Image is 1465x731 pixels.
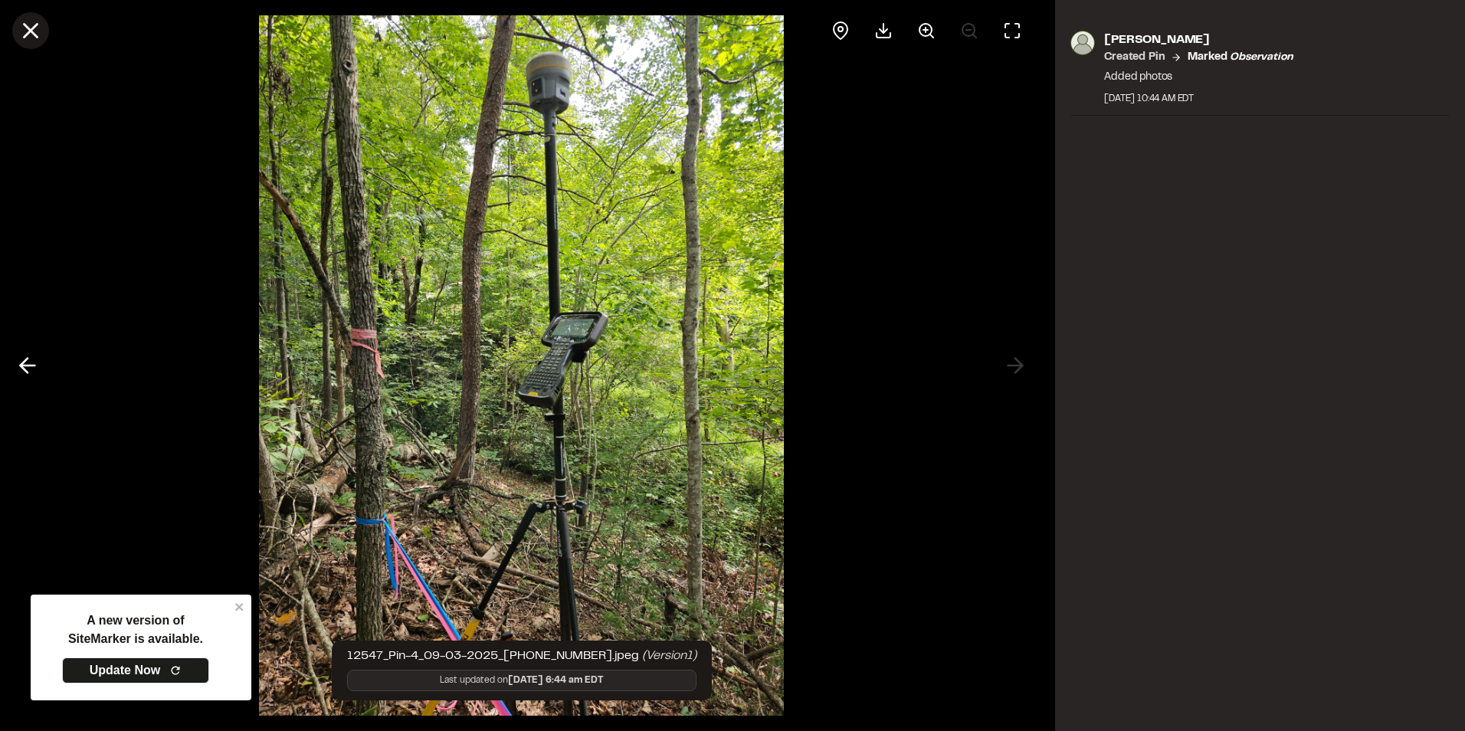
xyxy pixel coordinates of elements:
[1104,69,1293,86] p: Added photos
[12,12,49,49] button: Close modal
[1188,49,1293,66] p: Marked
[1104,92,1293,106] div: [DATE] 10:44 AM EDT
[908,12,945,49] button: Zoom in
[994,12,1031,49] button: Toggle Fullscreen
[1104,31,1293,49] p: [PERSON_NAME]
[1230,53,1293,62] em: observation
[822,12,859,49] div: View pin on map
[1104,49,1165,66] p: Created Pin
[9,347,46,384] button: Previous photo
[1070,31,1095,55] img: photo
